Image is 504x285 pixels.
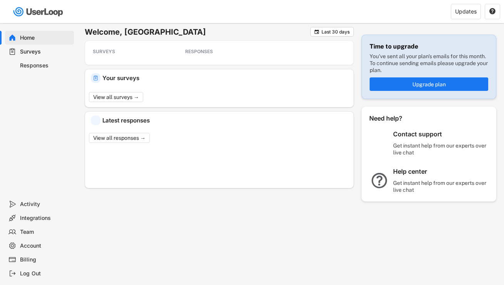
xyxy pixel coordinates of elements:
[455,9,477,14] div: Updates
[20,242,71,250] div: Account
[20,256,71,263] div: Billing
[20,62,71,69] div: Responses
[20,201,71,208] div: Activity
[370,53,488,74] div: You've sent all your plan's emails for this month. To continue sending emails please upgrade your...
[321,30,350,34] div: Last 30 days
[93,49,162,55] div: SURVEYS
[20,48,71,55] div: Surveys
[369,173,389,188] img: QuestionMarkInverseMajor.svg
[369,114,423,122] div: Need help?
[489,8,496,15] button: 
[12,4,66,20] img: userloop-logo-01.svg
[393,168,489,176] div: Help center
[314,29,320,35] button: 
[185,49,255,55] div: RESPONSES
[102,75,348,81] div: Your surveys
[369,136,389,151] img: yH5BAEAAAAALAAAAAABAAEAAAIBRAA7
[20,215,71,222] div: Integrations
[370,43,418,51] div: Time to upgrade
[393,130,489,138] div: Contact support
[93,117,99,123] img: yH5BAEAAAAALAAAAAABAAEAAAIBRAA7
[489,8,496,15] text: 
[89,92,143,102] button: View all surveys →
[20,270,71,277] div: Log Out
[20,34,71,42] div: Home
[102,117,348,123] div: Latest responses
[393,142,489,156] div: Get instant help from our experts over live chat
[20,228,71,236] div: Team
[85,27,310,37] h6: Welcome, [GEOGRAPHIC_DATA]
[393,179,489,193] div: Get instant help from our experts over live chat
[89,133,150,143] button: View all responses →
[370,77,488,91] button: Upgrade plan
